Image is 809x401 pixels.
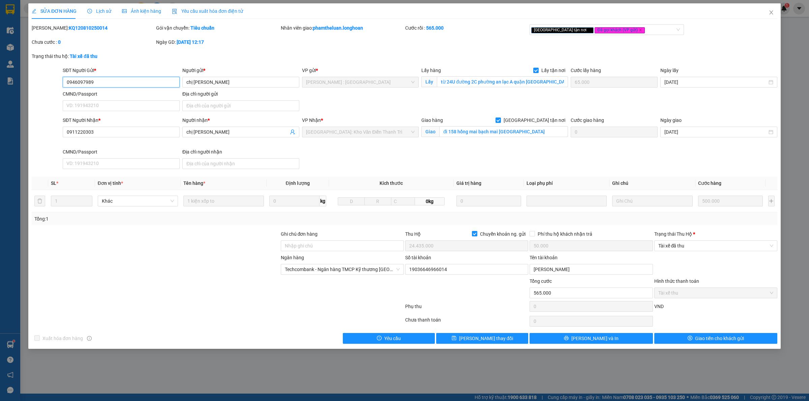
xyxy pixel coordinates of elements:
b: 565.000 [426,25,444,31]
b: [DATE] 12:17 [177,39,204,45]
span: Lịch sử [87,8,111,14]
button: Close [762,3,781,22]
span: save [452,336,456,341]
input: Ngày lấy [664,78,767,86]
div: Ngày GD: [156,38,279,46]
span: Thu Hộ [405,231,421,237]
input: Ngày giao [664,128,767,136]
span: dollar [688,336,692,341]
div: CMND/Passport [63,90,180,98]
span: [PERSON_NAME] thay đổi [459,335,513,342]
button: delete [34,196,45,206]
span: Khác [102,196,174,206]
div: Nhân viên giao: [281,24,404,32]
span: Techcombank - Ngân hàng TMCP Kỹ thương Việt Nam [285,264,400,274]
input: Ghi chú đơn hàng [281,240,404,251]
div: Gói vận chuyển: [156,24,279,32]
button: exclamation-circleYêu cầu [343,333,435,344]
div: SĐT Người Nhận [63,116,180,124]
span: edit [32,9,36,13]
span: Ảnh kiện hàng [122,8,161,14]
div: Người nhận [182,116,299,124]
span: close [639,28,642,32]
div: SĐT Người Gửi [63,67,180,74]
button: printer[PERSON_NAME] và In [530,333,653,344]
button: save[PERSON_NAME] thay đổi [436,333,528,344]
span: [GEOGRAPHIC_DATA] tận nơi [501,116,568,124]
span: picture [122,9,127,13]
div: CMND/Passport [63,148,180,156]
span: clock-circle [87,9,92,13]
span: Lấy tận nơi [539,67,568,74]
span: SL [51,180,56,186]
span: Tên hàng [183,180,205,186]
span: user-add [290,129,295,135]
b: KQ120810250014 [69,25,108,31]
span: close [588,28,591,32]
input: D [338,197,365,205]
span: close [769,10,774,15]
div: VP gửi [302,67,419,74]
div: Địa chỉ người nhận [182,148,299,156]
span: Tổng cước [530,278,552,284]
div: [PERSON_NAME]: [32,24,155,32]
input: Cước lấy hàng [571,77,658,88]
input: R [364,197,391,205]
span: Yêu cầu xuất hóa đơn điện tử [172,8,243,14]
span: Tài xế đã thu [658,241,773,251]
input: 0 [698,196,763,206]
label: Tên tài khoản [530,255,558,260]
div: Chưa cước : [32,38,155,46]
span: Kích thước [380,180,403,186]
span: Giao hàng [421,118,443,123]
span: Giao tiền cho khách gửi [695,335,744,342]
label: Ngân hàng [281,255,304,260]
span: Đơn vị tính [98,180,123,186]
span: kg [320,196,326,206]
div: Phụ thu [404,303,529,314]
span: Lấy [421,76,437,87]
label: Số tài khoản [405,255,431,260]
div: Tổng: 1 [34,215,312,223]
span: Xuất hóa đơn hàng [40,335,86,342]
div: Chưa thanh toán [404,316,529,328]
span: VND [654,304,664,309]
label: Ngày giao [660,118,682,123]
span: Đã gọi khách (VP gửi) [595,27,645,33]
input: Địa chỉ của người gửi [182,100,299,111]
span: Hồ Chí Minh : Kho Quận 12 [306,77,415,87]
th: Loại phụ phí [524,177,609,190]
input: Số tài khoản [405,264,528,275]
div: Địa chỉ người gửi [182,90,299,98]
label: Cước lấy hàng [571,68,601,73]
b: phamtheluan.longhoan [313,25,363,31]
span: Định lượng [286,180,310,186]
span: [PERSON_NAME] và In [571,335,619,342]
span: Lấy hàng [421,68,441,73]
input: Tên tài khoản [530,264,653,275]
input: Giao tận nơi [439,126,568,137]
span: Chuyển khoản ng. gửi [477,230,528,238]
span: exclamation-circle [377,336,382,341]
input: Ghi Chú [612,196,692,206]
b: Tiêu chuẩn [190,25,214,31]
button: dollarGiao tiền cho khách gửi [654,333,777,344]
input: 0 [456,196,521,206]
input: Lấy tận nơi [437,76,568,87]
span: info-circle [87,336,92,341]
input: C [391,197,415,205]
span: Hà Nội: Kho Văn Điển Thanh Trì [306,127,415,137]
span: Yêu cầu [384,335,401,342]
label: Cước giao hàng [571,118,604,123]
input: Địa chỉ của người nhận [182,158,299,169]
span: Phí thu hộ khách nhận trả [535,230,595,238]
span: SỬA ĐƠN HÀNG [32,8,77,14]
span: Tài xế thu [658,288,773,298]
input: Cước giao hàng [571,127,658,137]
button: plus [768,196,775,206]
span: Giao [421,126,439,137]
span: Giá trị hàng [456,180,481,186]
label: Ghi chú đơn hàng [281,231,318,237]
span: [GEOGRAPHIC_DATA] tận nơi [531,27,594,33]
div: Trạng thái thu hộ: [32,53,186,60]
